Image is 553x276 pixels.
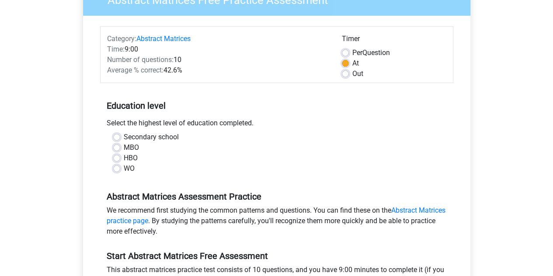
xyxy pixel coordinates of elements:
[107,191,261,202] font: Abstract Matrices Assessment Practice
[107,206,391,214] font: We recommend first studying the common patterns and questions. You can find these on the
[124,154,138,162] font: HBO
[125,45,138,53] font: 9:00
[362,48,390,57] font: Question
[107,217,435,235] font: . By studying the patterns carefully, you'll recognize them more quickly and be able to practice ...
[107,119,254,127] font: Select the highest level of education completed.
[174,55,181,64] font: 10
[124,164,135,172] font: WO
[107,251,268,261] font: Start Abstract Matrices Free Assessment
[352,69,363,78] font: Out
[352,48,362,57] font: Per
[163,66,182,74] font: 42.6%
[124,133,179,141] font: Secondary school
[124,143,139,152] font: MBO
[107,34,136,43] font: Category:
[136,34,191,43] a: Abstract Matrices
[107,66,163,74] font: Average % correct:
[352,59,359,67] font: At
[342,34,360,43] font: Timer
[107,45,125,53] font: Time:
[107,100,166,111] font: Education level
[107,55,174,64] font: Number of questions:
